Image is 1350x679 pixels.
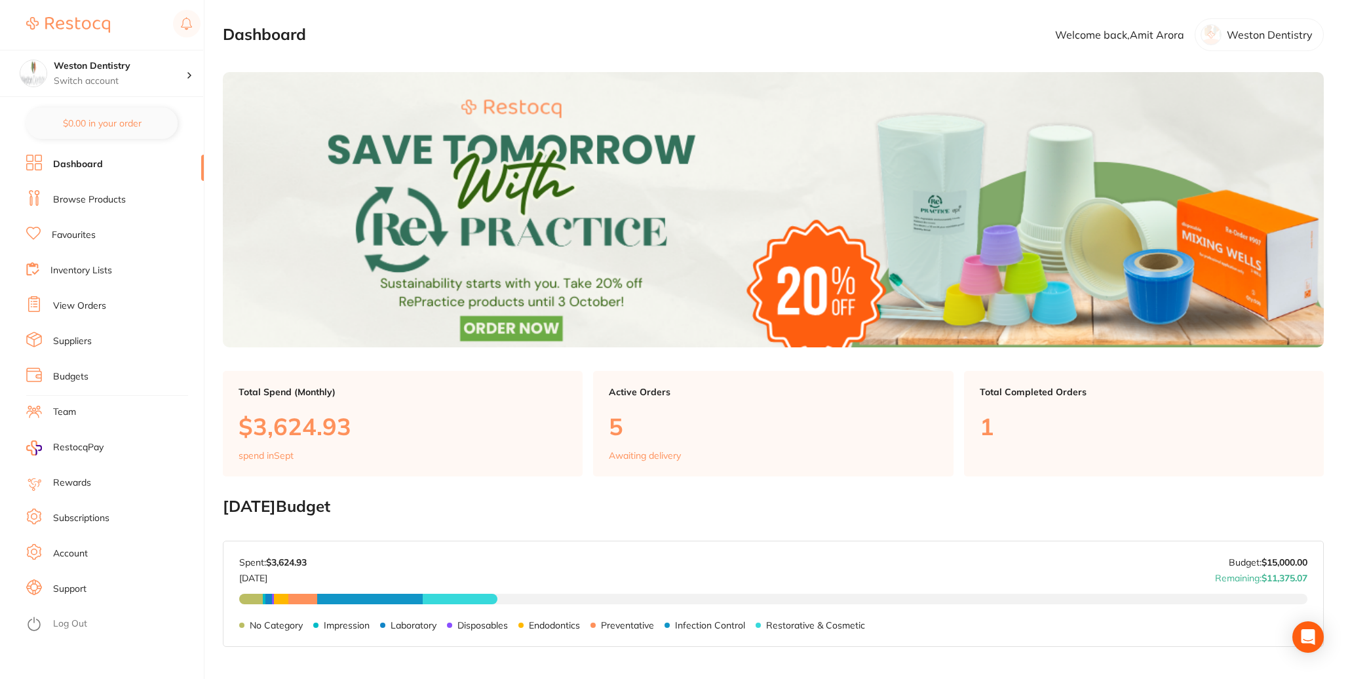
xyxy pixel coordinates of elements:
[980,413,1308,440] p: 1
[53,583,87,596] a: Support
[1292,621,1324,653] div: Open Intercom Messenger
[457,620,508,630] p: Disposables
[964,371,1324,477] a: Total Completed Orders1
[239,387,567,397] p: Total Spend (Monthly)
[20,60,47,87] img: Weston Dentistry
[529,620,580,630] p: Endodontics
[239,568,307,583] p: [DATE]
[239,450,294,461] p: spend in Sept
[26,17,110,33] img: Restocq Logo
[391,620,436,630] p: Laboratory
[53,158,103,171] a: Dashboard
[53,617,87,630] a: Log Out
[53,441,104,454] span: RestocqPay
[675,620,745,630] p: Infection Control
[223,26,306,44] h2: Dashboard
[1227,29,1313,41] p: Weston Dentistry
[53,370,88,383] a: Budgets
[50,264,112,277] a: Inventory Lists
[324,620,370,630] p: Impression
[601,620,654,630] p: Preventative
[53,300,106,313] a: View Orders
[266,556,307,568] strong: $3,624.93
[593,371,953,477] a: Active Orders5Awaiting delivery
[609,450,681,461] p: Awaiting delivery
[26,614,200,635] button: Log Out
[53,406,76,419] a: Team
[250,620,303,630] p: No Category
[53,512,109,525] a: Subscriptions
[53,476,91,490] a: Rewards
[26,440,42,456] img: RestocqPay
[52,229,96,242] a: Favourites
[223,497,1324,516] h2: [DATE] Budget
[239,413,567,440] p: $3,624.93
[223,72,1324,347] img: Dashboard
[1215,568,1307,583] p: Remaining:
[26,10,110,40] a: Restocq Logo
[54,60,186,73] h4: Weston Dentistry
[53,335,92,348] a: Suppliers
[223,371,583,477] a: Total Spend (Monthly)$3,624.93spend inSept
[1229,557,1307,568] p: Budget:
[1055,29,1184,41] p: Welcome back, Amit Arora
[980,387,1308,397] p: Total Completed Orders
[53,193,126,206] a: Browse Products
[53,547,88,560] a: Account
[1262,556,1307,568] strong: $15,000.00
[1262,572,1307,584] strong: $11,375.07
[609,413,937,440] p: 5
[766,620,865,630] p: Restorative & Cosmetic
[54,75,186,88] p: Switch account
[26,440,104,456] a: RestocqPay
[609,387,937,397] p: Active Orders
[239,557,307,568] p: Spent:
[26,107,178,139] button: $0.00 in your order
